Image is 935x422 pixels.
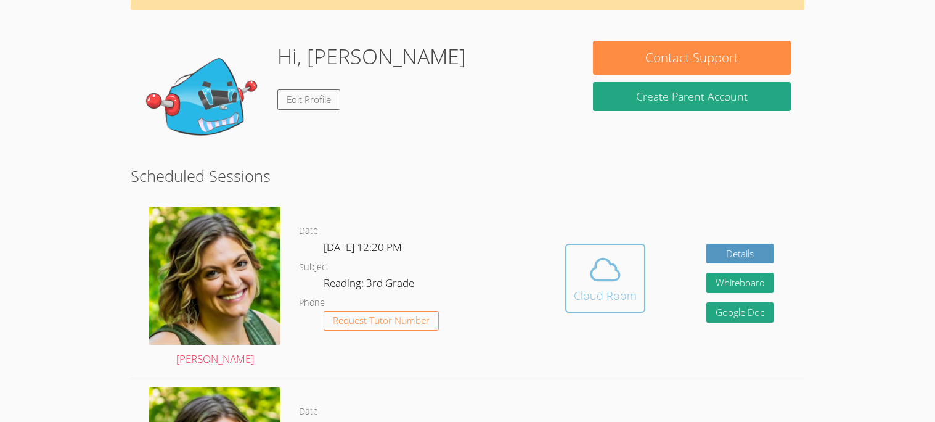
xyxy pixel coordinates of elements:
[574,287,637,304] div: Cloud Room
[324,240,402,254] span: [DATE] 12:20 PM
[593,82,790,111] button: Create Parent Account
[299,260,329,275] dt: Subject
[149,207,280,345] img: Headshot.png
[706,273,774,293] button: Whiteboard
[299,296,325,311] dt: Phone
[324,275,417,296] dd: Reading: 3rd Grade
[277,41,466,72] h1: Hi, [PERSON_NAME]
[706,244,774,264] a: Details
[299,404,318,420] dt: Date
[333,316,430,325] span: Request Tutor Number
[144,41,267,164] img: default.png
[565,244,645,313] button: Cloud Room
[299,223,318,239] dt: Date
[324,311,439,331] button: Request Tutor Number
[149,207,280,368] a: [PERSON_NAME]
[706,302,774,323] a: Google Doc
[131,164,804,188] h2: Scheduled Sessions
[593,41,790,75] button: Contact Support
[277,89,340,110] a: Edit Profile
